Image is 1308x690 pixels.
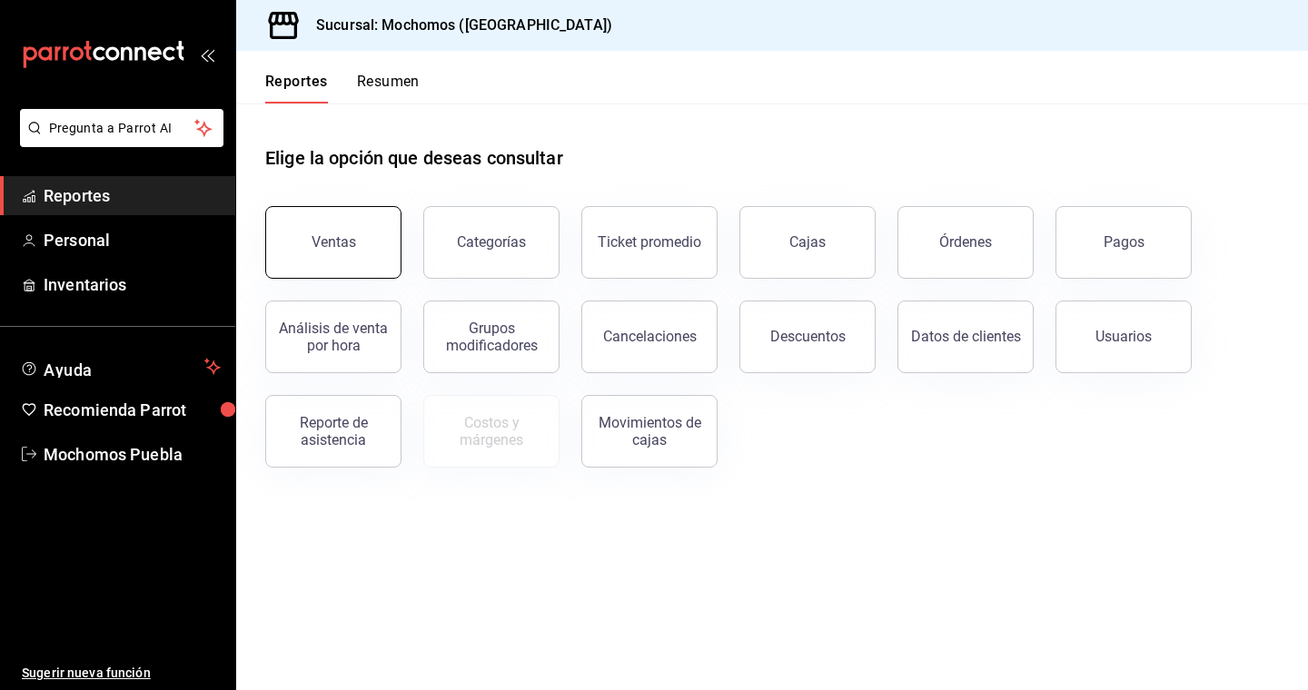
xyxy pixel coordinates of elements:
[44,442,221,467] span: Mochomos Puebla
[44,272,221,297] span: Inventarios
[277,320,390,354] div: Análisis de venta por hora
[911,328,1021,345] div: Datos de clientes
[1055,206,1192,279] button: Pagos
[939,233,992,251] div: Órdenes
[265,73,420,103] div: navigation tabs
[302,15,612,36] h3: Sucursal: Mochomos ([GEOGRAPHIC_DATA])
[265,73,328,103] button: Reportes
[265,144,563,172] h1: Elige la opción que deseas consultar
[44,398,221,422] span: Recomienda Parrot
[770,328,846,345] div: Descuentos
[457,233,526,251] div: Categorías
[277,414,390,448] div: Reporte de asistencia
[265,395,401,468] button: Reporte de asistencia
[44,356,197,378] span: Ayuda
[581,395,718,468] button: Movimientos de cajas
[357,73,420,103] button: Resumen
[1055,301,1192,373] button: Usuarios
[435,320,548,354] div: Grupos modificadores
[265,206,401,279] button: Ventas
[435,414,548,448] div: Costos y márgenes
[581,301,718,373] button: Cancelaciones
[739,301,876,373] button: Descuentos
[1095,328,1152,345] div: Usuarios
[265,301,401,373] button: Análisis de venta por hora
[13,132,223,151] a: Pregunta a Parrot AI
[598,233,701,251] div: Ticket promedio
[603,328,697,345] div: Cancelaciones
[44,228,221,252] span: Personal
[593,414,706,448] div: Movimientos de cajas
[581,206,718,279] button: Ticket promedio
[423,395,560,468] button: Contrata inventarios para ver este reporte
[739,206,876,279] a: Cajas
[423,301,560,373] button: Grupos modificadores
[312,233,356,251] div: Ventas
[22,664,221,683] span: Sugerir nueva función
[423,206,560,279] button: Categorías
[897,301,1034,373] button: Datos de clientes
[789,232,827,253] div: Cajas
[44,183,221,208] span: Reportes
[200,47,214,62] button: open_drawer_menu
[49,119,195,138] span: Pregunta a Parrot AI
[20,109,223,147] button: Pregunta a Parrot AI
[897,206,1034,279] button: Órdenes
[1104,233,1144,251] div: Pagos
